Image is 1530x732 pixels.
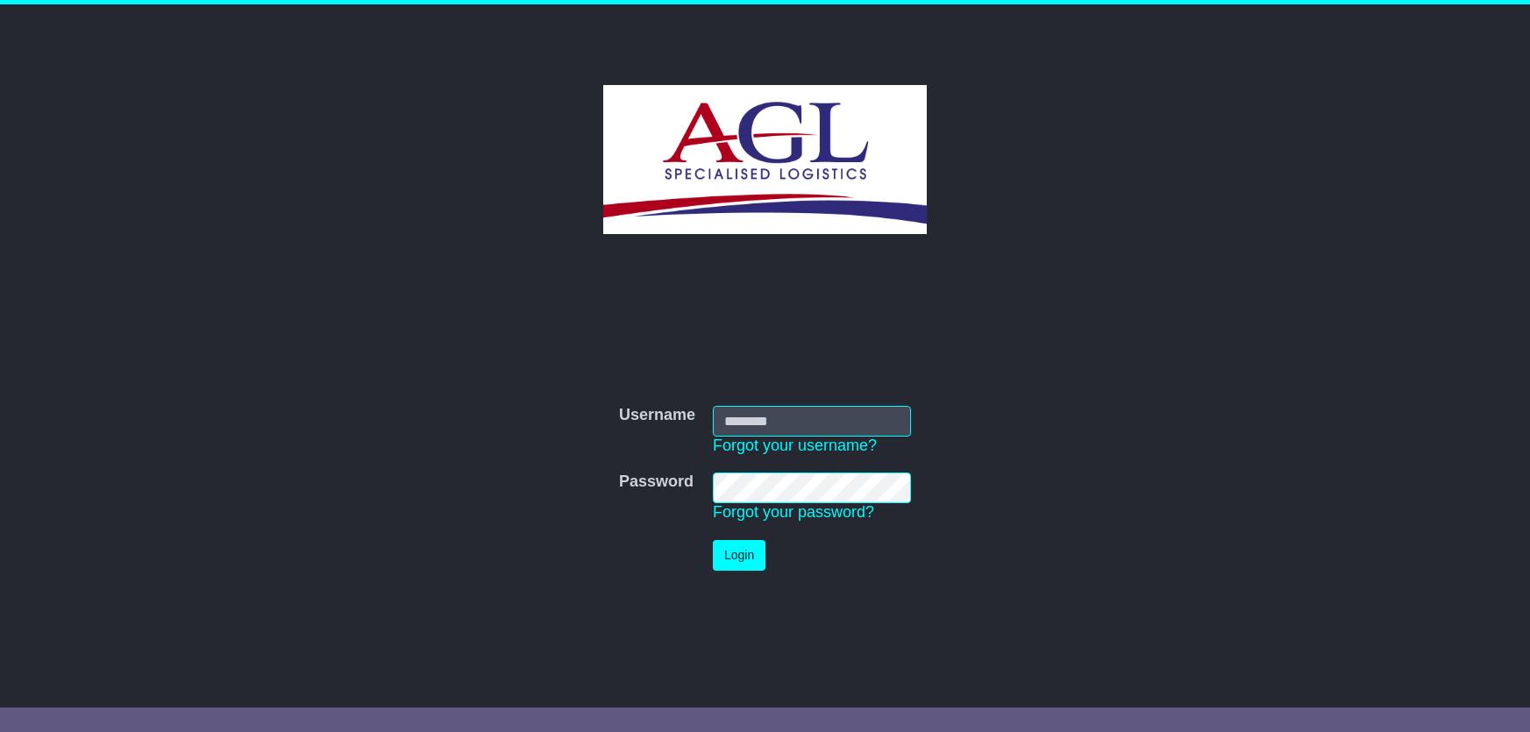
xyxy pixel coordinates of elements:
[603,85,927,234] img: AGL SPECIALISED LOGISTICS
[713,503,874,521] a: Forgot your password?
[619,406,695,425] label: Username
[713,540,765,571] button: Login
[713,437,877,454] a: Forgot your username?
[619,473,694,492] label: Password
